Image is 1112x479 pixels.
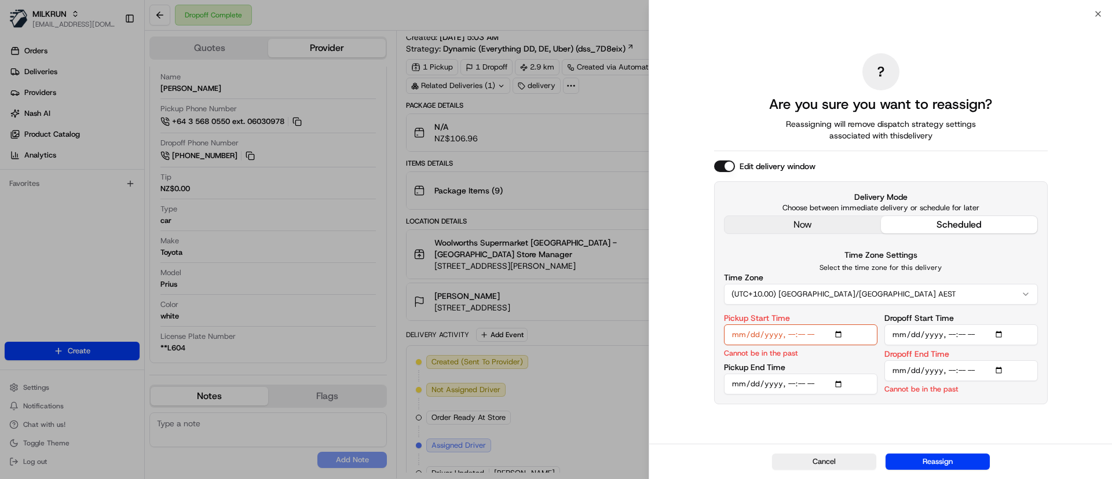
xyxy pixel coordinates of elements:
label: Time Zone Settings [844,250,917,260]
label: Delivery Mode [724,191,1038,203]
label: Pickup Start Time [724,314,790,322]
p: Cannot be in the past [724,348,798,359]
label: Dropoff End Time [884,350,949,358]
span: Reassigning will remove dispatch strategy settings associated with this delivery [770,118,992,141]
label: Time Zone [724,273,763,281]
h2: Are you sure you want to reassign? [769,95,992,114]
button: Cancel [772,454,876,470]
label: Pickup End Time [724,363,785,371]
label: Edit delivery window [740,160,815,172]
button: now [725,216,881,233]
label: Dropoff Start Time [884,314,954,322]
button: scheduled [881,216,1037,233]
p: Cannot be in the past [884,383,959,394]
p: Choose between immediate delivery or schedule for later [724,203,1038,213]
button: Reassign [886,454,990,470]
div: ? [862,53,899,90]
p: Select the time zone for this delivery [724,263,1038,272]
